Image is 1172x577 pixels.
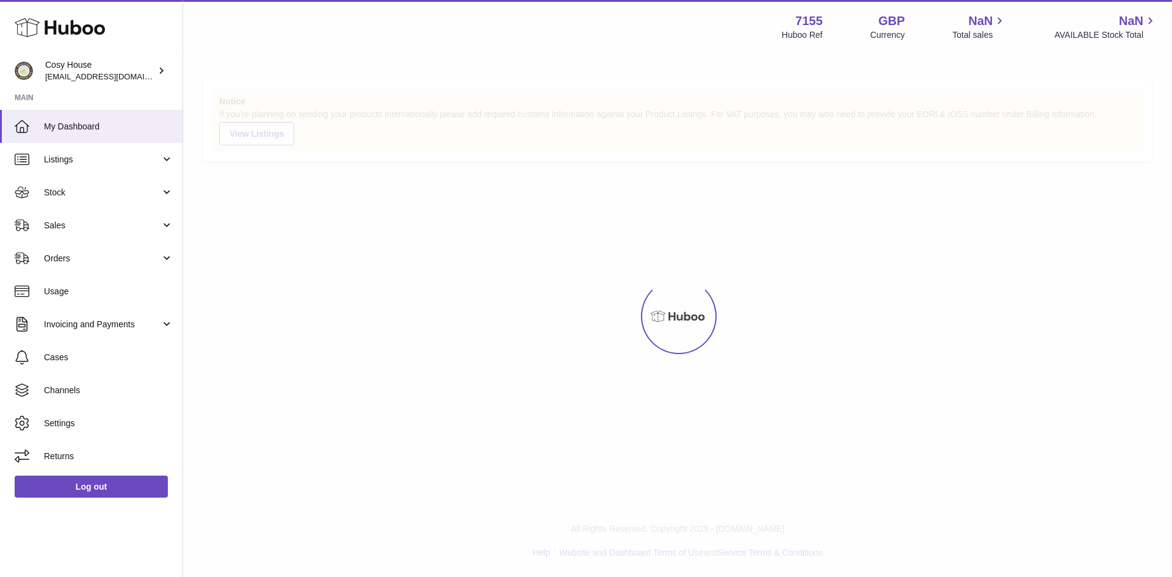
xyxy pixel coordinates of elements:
[44,121,173,132] span: My Dashboard
[878,13,905,29] strong: GBP
[44,451,173,462] span: Returns
[44,385,173,396] span: Channels
[44,154,161,165] span: Listings
[44,286,173,297] span: Usage
[15,62,33,80] img: info@wholesomegoods.com
[870,29,905,41] div: Currency
[1054,13,1157,41] a: NaN AVAILABLE Stock Total
[952,29,1007,41] span: Total sales
[44,253,161,264] span: Orders
[968,13,993,29] span: NaN
[1054,29,1157,41] span: AVAILABLE Stock Total
[44,220,161,231] span: Sales
[44,418,173,429] span: Settings
[1119,13,1143,29] span: NaN
[782,29,823,41] div: Huboo Ref
[44,352,173,363] span: Cases
[44,319,161,330] span: Invoicing and Payments
[45,71,179,81] span: [EMAIL_ADDRESS][DOMAIN_NAME]
[795,13,823,29] strong: 7155
[44,187,161,198] span: Stock
[45,59,155,82] div: Cosy House
[952,13,1007,41] a: NaN Total sales
[15,476,168,498] a: Log out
